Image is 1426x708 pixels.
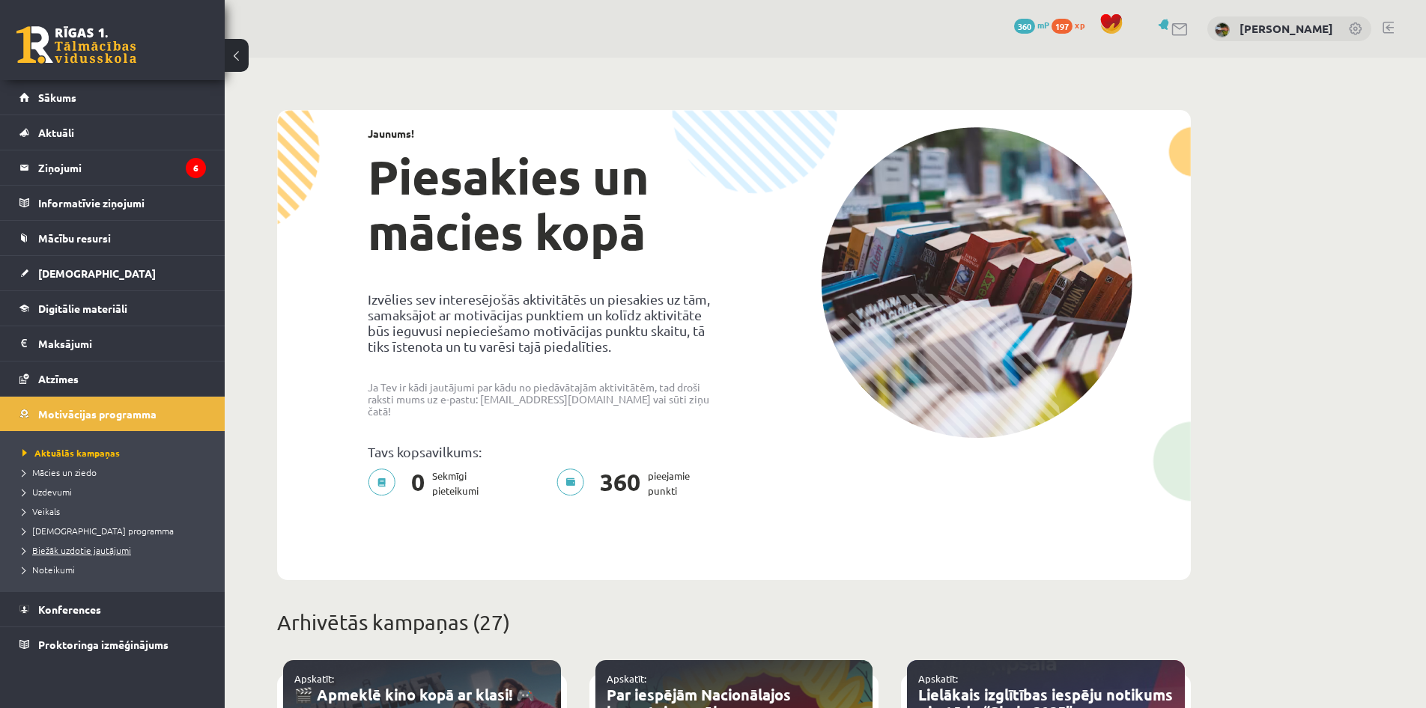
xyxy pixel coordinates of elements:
[368,149,723,260] h1: Piesakies un mācies kopā
[1014,19,1049,31] a: 360 mP
[38,302,127,315] span: Digitālie materiāli
[1037,19,1049,31] span: mP
[38,407,157,421] span: Motivācijas programma
[38,126,74,139] span: Aktuāli
[38,638,169,651] span: Proktoringa izmēģinājums
[38,372,79,385] span: Atzīmes
[368,291,723,354] p: Izvēlies sev interesējošās aktivitātēs un piesakies uz tām, samaksājot ar motivācijas punktiem un...
[19,326,206,361] a: Maksājumi
[22,505,60,517] span: Veikals
[294,685,535,704] a: 🎬 Apmeklē kino kopā ar klasi! 🎮
[38,231,111,245] span: Mācību resursi
[556,469,699,498] p: pieejamie punkti
[19,115,206,150] a: Aktuāli
[1215,22,1230,37] img: Katrīna Grieziņa
[22,485,210,498] a: Uzdevumi
[19,221,206,255] a: Mācību resursi
[22,466,210,479] a: Mācies un ziedo
[22,446,210,460] a: Aktuālās kampaņas
[22,466,97,478] span: Mācies un ziedo
[1052,19,1072,34] span: 197
[368,126,414,140] strong: Jaunums!
[592,469,648,498] span: 360
[38,602,101,616] span: Konferences
[22,447,120,459] span: Aktuālās kampaņas
[22,525,174,537] span: [DEMOGRAPHIC_DATA] programma
[38,91,76,104] span: Sākums
[19,150,206,185] a: Ziņojumi6
[607,672,646,685] a: Apskatīt:
[1240,21,1333,36] a: [PERSON_NAME]
[821,127,1132,438] img: campaign-image-1c4f3b39ab1f89d1fca25a8facaab35ebc8e40cf20aedba61fd73fb4233361ac.png
[404,469,432,498] span: 0
[19,397,206,431] a: Motivācijas programma
[22,564,75,576] span: Noteikumi
[16,26,136,64] a: Rīgas 1. Tālmācības vidusskola
[1014,19,1035,34] span: 360
[368,444,723,460] p: Tavs kopsavilkums:
[22,524,210,537] a: [DEMOGRAPHIC_DATA] programma
[22,504,210,518] a: Veikals
[38,266,156,280] span: [DEMOGRAPHIC_DATA]
[22,543,210,557] a: Biežāk uzdotie jautājumi
[19,361,206,396] a: Atzīmes
[368,381,723,417] p: Ja Tev ir kādi jautājumi par kādu no piedāvātajām aktivitātēm, tad droši raksti mums uz e-pastu: ...
[918,672,958,685] a: Apskatīt:
[22,544,131,556] span: Biežāk uzdotie jautājumi
[19,256,206,290] a: [DEMOGRAPHIC_DATA]
[38,326,206,361] legend: Maksājumi
[294,672,334,685] a: Apskatīt:
[277,607,1191,638] p: Arhivētās kampaņas (27)
[38,186,206,220] legend: Informatīvie ziņojumi
[19,592,206,626] a: Konferences
[368,469,488,498] p: Sekmīgi pieteikumi
[19,80,206,115] a: Sākums
[19,186,206,220] a: Informatīvie ziņojumi
[22,563,210,576] a: Noteikumi
[1052,19,1092,31] a: 197 xp
[19,627,206,662] a: Proktoringa izmēģinājums
[186,158,206,178] i: 6
[1075,19,1084,31] span: xp
[22,486,72,498] span: Uzdevumi
[38,150,206,185] legend: Ziņojumi
[19,291,206,326] a: Digitālie materiāli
